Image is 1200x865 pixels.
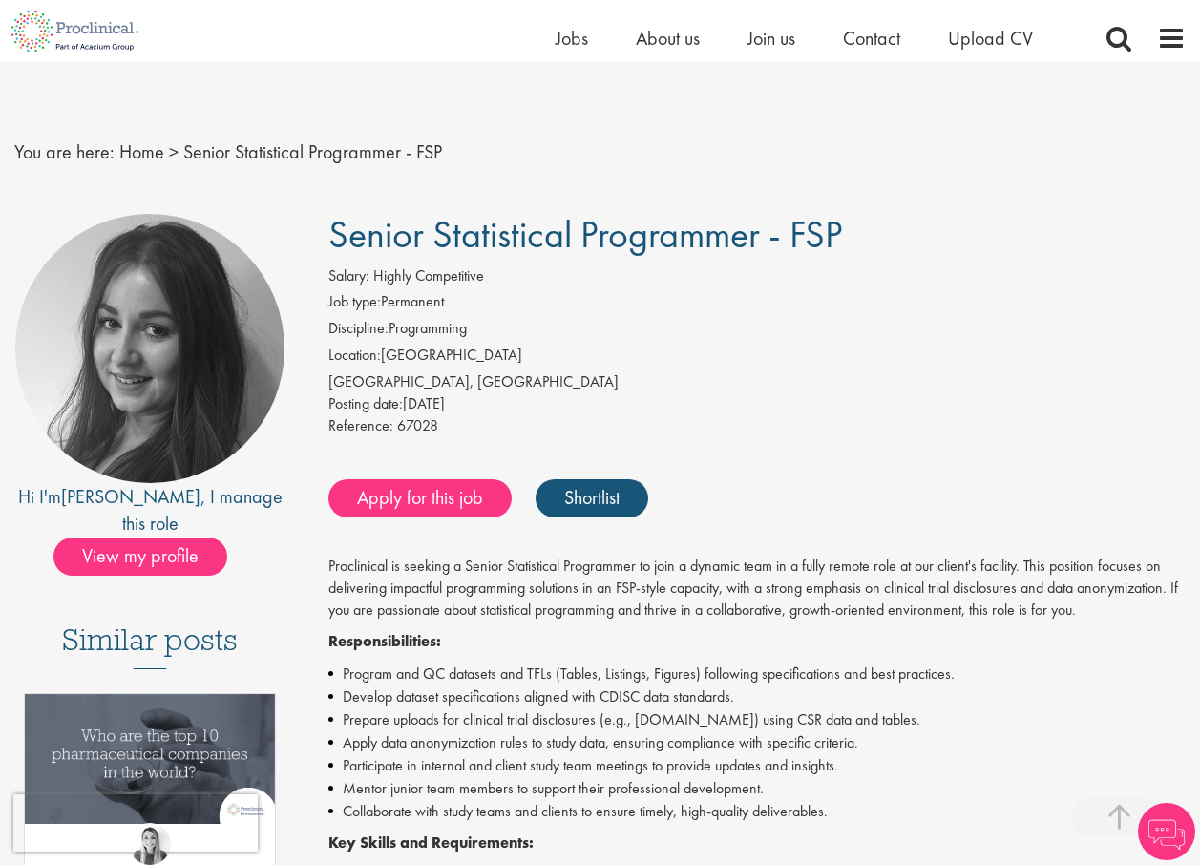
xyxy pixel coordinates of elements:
a: View my profile [53,541,246,566]
label: Location: [328,345,381,367]
label: Salary: [328,265,369,287]
span: Senior Statistical Programmer - FSP [328,210,842,259]
a: Upload CV [948,26,1033,51]
label: Reference: [328,415,393,437]
li: Participate in internal and client study team meetings to provide updates and insights. [328,754,1186,777]
li: Develop dataset specifications aligned with CDISC data standards. [328,686,1186,708]
strong: Responsibilities: [328,631,441,651]
div: Hi I'm , I manage this role [14,483,285,538]
div: [GEOGRAPHIC_DATA], [GEOGRAPHIC_DATA] [328,371,1186,393]
span: > [169,139,179,164]
li: Permanent [328,291,1186,318]
h3: Similar posts [62,623,238,669]
li: Prepare uploads for clinical trial disclosures (e.g., [DOMAIN_NAME]) using CSR data and tables. [328,708,1186,731]
li: [GEOGRAPHIC_DATA] [328,345,1186,371]
div: [DATE] [328,393,1186,415]
a: About us [636,26,700,51]
li: Programming [328,318,1186,345]
a: Jobs [556,26,588,51]
a: Link to a post [25,694,275,863]
span: You are here: [14,139,115,164]
li: Program and QC datasets and TFLs (Tables, Listings, Figures) following specifications and best pr... [328,663,1186,686]
label: Discipline: [328,318,389,340]
a: Join us [747,26,795,51]
a: breadcrumb link [119,139,164,164]
li: Collaborate with study teams and clients to ensure timely, high-quality deliverables. [328,800,1186,823]
li: Apply data anonymization rules to study data, ensuring compliance with specific criteria. [328,731,1186,754]
li: Mentor junior team members to support their professional development. [328,777,1186,800]
label: Job type: [328,291,381,313]
img: Top 10 pharmaceutical companies in the world 2025 [25,694,275,824]
a: Apply for this job [328,479,512,517]
span: Posting date: [328,393,403,413]
a: Contact [843,26,900,51]
span: 67028 [397,415,438,435]
span: Senior Statistical Programmer - FSP [183,139,442,164]
a: [PERSON_NAME] [61,484,200,509]
span: Highly Competitive [373,265,484,285]
span: View my profile [53,538,227,576]
img: Chatbot [1138,803,1195,860]
a: Shortlist [536,479,648,517]
img: imeage of recruiter Heidi Hennigan [15,214,284,483]
p: Proclinical is seeking a Senior Statistical Programmer to join a dynamic team in a fully remote r... [328,556,1186,622]
strong: Key Skills and Requirements: [328,833,534,853]
iframe: reCAPTCHA [13,794,258,852]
